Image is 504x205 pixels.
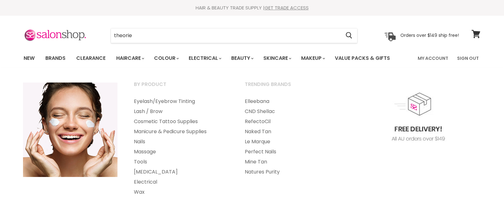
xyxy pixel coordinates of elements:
[72,52,110,65] a: Clearance
[126,147,236,157] a: Massage
[237,96,346,106] a: Elleebana
[237,147,346,157] a: Perfect Nails
[16,5,488,11] div: HAIR & BEAUTY TRADE SUPPLY |
[126,187,236,197] a: Wax
[112,52,148,65] a: Haircare
[341,28,357,43] button: Search
[259,52,295,65] a: Skincare
[296,52,329,65] a: Makeup
[111,28,358,43] form: Product
[126,157,236,167] a: Tools
[126,117,236,127] a: Cosmetic Tattoo Supplies
[400,32,459,38] p: Orders over $149 ship free!
[184,52,225,65] a: Electrical
[237,157,346,167] a: Mine Tan
[330,52,395,65] a: Value Packs & Gifts
[453,52,483,65] a: Sign Out
[126,177,236,187] a: Electrical
[126,96,236,197] ul: Main menu
[265,4,309,11] a: GET TRADE ACCESS
[126,137,236,147] a: Nails
[126,79,236,95] a: By Product
[237,96,346,177] ul: Main menu
[41,52,70,65] a: Brands
[414,52,452,65] a: My Account
[237,127,346,137] a: Naked Tan
[111,28,341,43] input: Search
[237,79,346,95] a: Trending Brands
[19,52,39,65] a: New
[126,167,236,177] a: [MEDICAL_DATA]
[226,52,257,65] a: Beauty
[19,49,404,67] ul: Main menu
[149,52,183,65] a: Colour
[126,106,236,117] a: Lash / Brow
[237,167,346,177] a: Natures Purity
[126,127,236,137] a: Manicure & Pedicure Supplies
[237,137,346,147] a: Le Marque
[126,96,236,106] a: Eyelash/Eyebrow Tinting
[237,106,346,117] a: CND Shellac
[16,49,488,67] nav: Main
[237,117,346,127] a: RefectoCil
